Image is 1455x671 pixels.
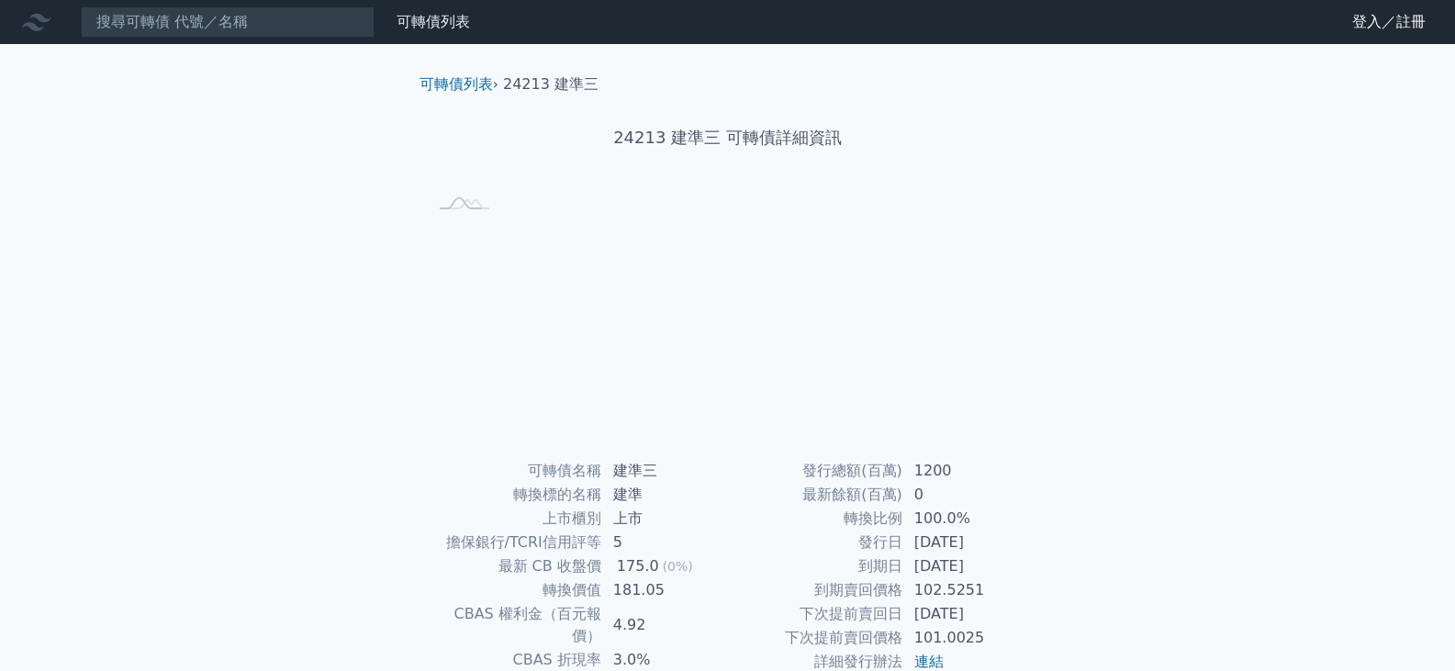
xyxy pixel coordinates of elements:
a: 連結 [914,653,944,670]
td: 擔保銀行/TCRI信用評等 [427,531,602,554]
li: › [420,73,498,95]
td: 0 [903,483,1029,507]
td: 4.92 [602,602,728,648]
td: 轉換價值 [427,578,602,602]
a: 登入／註冊 [1337,7,1440,37]
td: 建準三 [602,459,728,483]
td: 最新 CB 收盤價 [427,554,602,578]
td: 上市 [602,507,728,531]
td: 1200 [903,459,1029,483]
td: 101.0025 [903,626,1029,650]
td: 最新餘額(百萬) [728,483,903,507]
td: 到期日 [728,554,903,578]
input: 搜尋可轉債 代號／名稱 [81,6,375,38]
td: 下次提前賣回價格 [728,626,903,650]
td: [DATE] [903,554,1029,578]
div: 175.0 [613,555,663,577]
td: [DATE] [903,602,1029,626]
td: 轉換比例 [728,507,903,531]
td: 建準 [602,483,728,507]
a: 可轉債列表 [420,75,493,93]
td: CBAS 權利金（百元報價） [427,602,602,648]
td: 5 [602,531,728,554]
td: [DATE] [903,531,1029,554]
td: 100.0% [903,507,1029,531]
td: 轉換標的名稱 [427,483,602,507]
td: 可轉債名稱 [427,459,602,483]
a: 可轉債列表 [397,13,470,30]
td: 到期賣回價格 [728,578,903,602]
td: 102.5251 [903,578,1029,602]
td: 發行日 [728,531,903,554]
td: 上市櫃別 [427,507,602,531]
td: 下次提前賣回日 [728,602,903,626]
span: (0%) [663,559,693,574]
h1: 24213 建準三 可轉債詳細資訊 [405,125,1051,151]
td: 發行總額(百萬) [728,459,903,483]
li: 24213 建準三 [503,73,599,95]
td: 181.05 [602,578,728,602]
